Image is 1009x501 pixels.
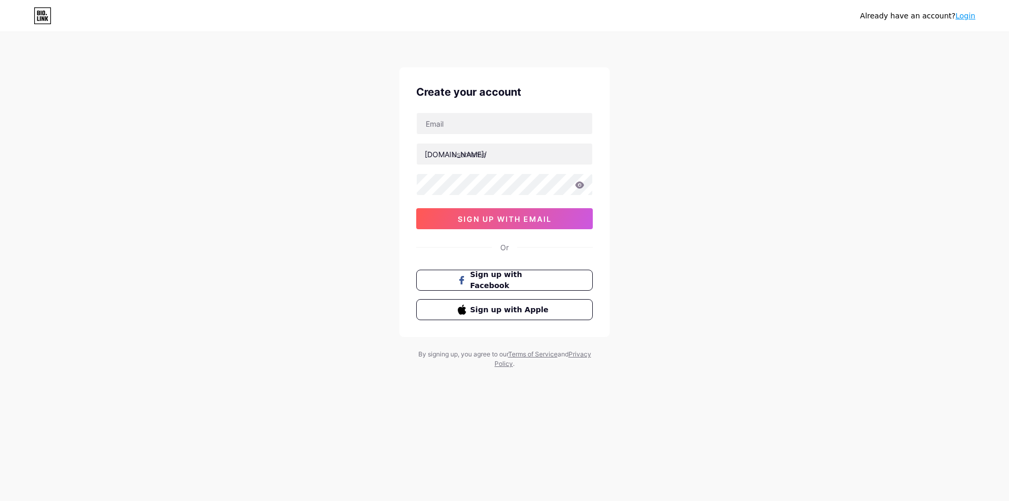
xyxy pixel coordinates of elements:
button: sign up with email [416,208,593,229]
input: Email [417,113,592,134]
div: By signing up, you agree to our and . [415,350,594,369]
div: Create your account [416,84,593,100]
div: Already have an account? [860,11,975,22]
a: Terms of Service [508,350,558,358]
button: Sign up with Facebook [416,270,593,291]
div: Or [500,242,509,253]
div: [DOMAIN_NAME]/ [425,149,487,160]
a: Login [955,12,975,20]
button: Sign up with Apple [416,299,593,320]
span: Sign up with Apple [470,304,552,315]
span: sign up with email [458,214,552,223]
span: Sign up with Facebook [470,269,552,291]
input: username [417,144,592,165]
